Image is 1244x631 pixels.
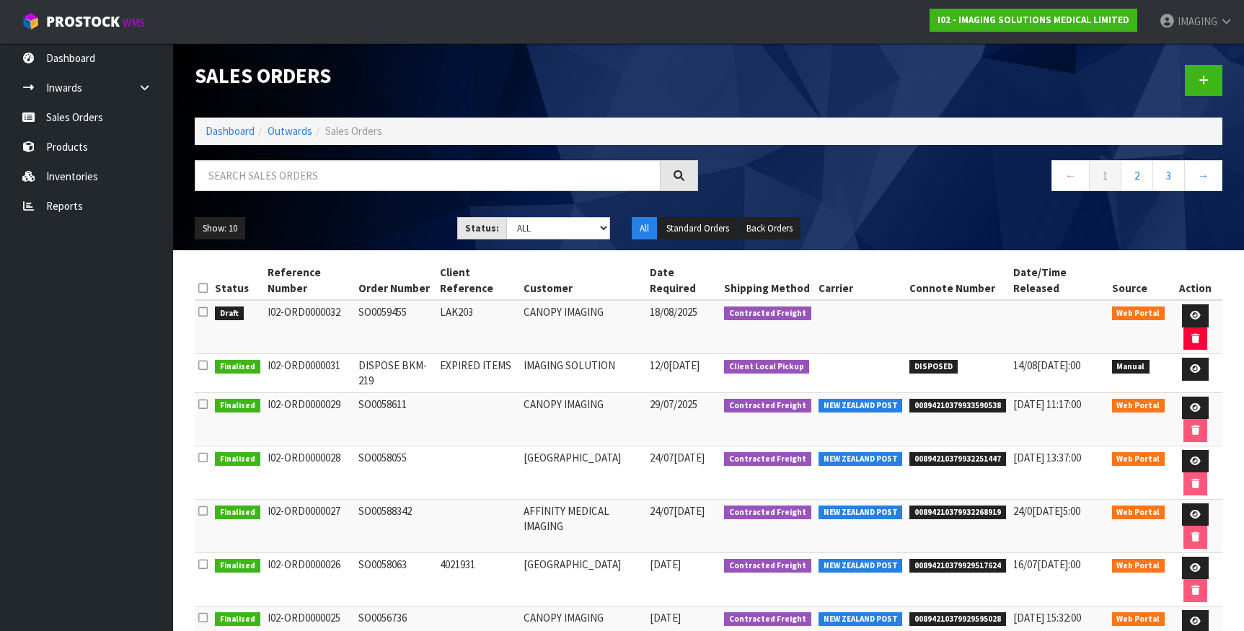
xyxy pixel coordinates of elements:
span: ProStock [46,12,120,31]
span: [DATE] [650,611,681,625]
span: Client Local Pickup [724,360,809,374]
span: Manual [1112,360,1150,374]
th: Reference Number [264,261,355,300]
span: Web Portal [1112,506,1165,520]
td: [GEOGRAPHIC_DATA] [520,446,646,499]
strong: I02 - IMAGING SOLUTIONS MEDICAL LIMITED [938,14,1129,26]
td: SO0059455 [355,300,437,354]
td: I02-ORD0000028 [264,446,355,499]
a: → [1184,160,1222,191]
button: Back Orders [738,217,800,240]
small: WMS [123,16,145,30]
button: Standard Orders [658,217,737,240]
td: DISPOSE BKM-219 [355,354,437,393]
span: DISPOSED [909,360,958,374]
th: Source [1108,261,1169,300]
td: SO00588342 [355,499,437,552]
input: Search sales orders [195,160,661,191]
span: Web Portal [1112,452,1165,467]
span: NEW ZEALAND POST [819,506,903,520]
span: Finalised [215,360,260,374]
span: 12/0[DATE] [650,358,700,372]
span: Web Portal [1112,306,1165,321]
td: [GEOGRAPHIC_DATA] [520,552,646,606]
a: Dashboard [206,124,255,138]
span: Finalised [215,399,260,413]
span: Sales Orders [325,124,382,138]
span: Finalised [215,559,260,573]
th: Status [211,261,264,300]
h1: Sales Orders [195,65,698,88]
td: SO0058611 [355,392,437,446]
span: 00894210379932251447 [909,452,1006,467]
span: NEW ZEALAND POST [819,399,903,413]
span: 24/07[DATE] [650,504,705,518]
th: Carrier [815,261,906,300]
td: I02-ORD0000031 [264,354,355,393]
span: Contracted Freight [724,612,811,627]
button: All [632,217,657,240]
th: Customer [520,261,646,300]
span: Web Portal [1112,559,1165,573]
span: 16/07[DATE]:00 [1013,557,1080,571]
span: Finalised [215,612,260,627]
th: Date/Time Released [1010,261,1108,300]
span: Web Portal [1112,612,1165,627]
span: 00894210379929595028 [909,612,1006,627]
span: [DATE] [650,557,681,571]
span: 29/07/2025 [650,397,697,411]
td: I02-ORD0000029 [264,392,355,446]
th: Action [1168,261,1222,300]
span: NEW ZEALAND POST [819,452,903,467]
span: Finalised [215,506,260,520]
span: Contracted Freight [724,559,811,573]
span: 00894210379933590538 [909,399,1006,413]
span: Web Portal [1112,399,1165,413]
span: IMAGING [1178,14,1217,28]
span: NEW ZEALAND POST [819,559,903,573]
th: Date Required [646,261,721,300]
td: AFFINITY MEDICAL IMAGING [520,499,646,552]
span: Contracted Freight [724,452,811,467]
th: Connote Number [906,261,1010,300]
td: CANOPY IMAGING [520,300,646,354]
span: 00894210379929517624 [909,559,1006,573]
strong: Status: [465,222,499,234]
td: I02-ORD0000027 [264,499,355,552]
a: 3 [1152,160,1185,191]
span: Finalised [215,452,260,467]
td: I02-ORD0000032 [264,300,355,354]
span: Contracted Freight [724,506,811,520]
span: 00894210379932268919 [909,506,1006,520]
button: Show: 10 [195,217,245,240]
td: 4021931 [436,552,520,606]
a: 2 [1121,160,1153,191]
td: IMAGING SOLUTION [520,354,646,393]
td: SO0058055 [355,446,437,499]
span: [DATE] 13:37:00 [1013,451,1081,464]
a: Outwards [268,124,312,138]
td: LAK203 [436,300,520,354]
span: NEW ZEALAND POST [819,612,903,627]
span: 14/08[DATE]:00 [1013,358,1080,372]
th: Client Reference [436,261,520,300]
img: cube-alt.png [22,12,40,30]
a: ← [1051,160,1090,191]
a: 1 [1089,160,1121,191]
span: 24/0[DATE]5:00 [1013,504,1080,518]
span: 18/08/2025 [650,305,697,319]
span: Contracted Freight [724,306,811,321]
td: EXPIRED ITEMS [436,354,520,393]
span: [DATE] 15:32:00 [1013,611,1081,625]
th: Order Number [355,261,437,300]
span: [DATE] 11:17:00 [1013,397,1081,411]
nav: Page navigation [720,160,1223,195]
td: SO0058063 [355,552,437,606]
td: I02-ORD0000026 [264,552,355,606]
span: Contracted Freight [724,399,811,413]
th: Shipping Method [720,261,815,300]
span: Draft [215,306,244,321]
span: 24/07[DATE] [650,451,705,464]
td: CANOPY IMAGING [520,392,646,446]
